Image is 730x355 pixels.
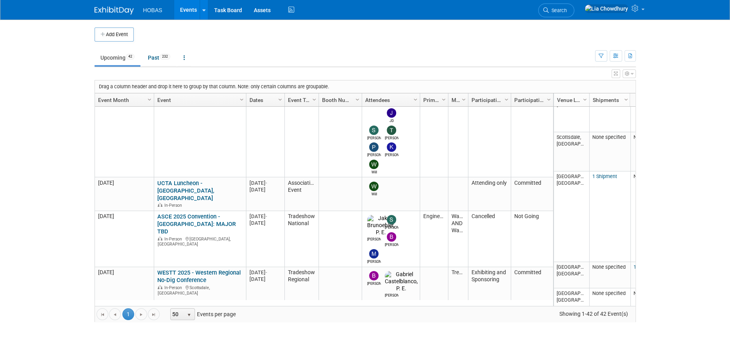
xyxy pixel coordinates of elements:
[584,4,628,13] img: Lia Chowdhury
[237,93,246,105] a: Column Settings
[95,211,154,267] td: [DATE]
[158,237,162,240] img: In-Person Event
[249,186,281,193] div: [DATE]
[634,290,667,296] span: None specified
[249,269,281,276] div: [DATE]
[385,135,399,141] div: Ted Woolsey
[249,93,279,107] a: Dates
[448,267,468,318] td: Trenchless
[135,308,147,320] a: Go to the next page
[369,182,379,191] img: Will Stafford
[95,80,635,93] div: Drag a column header and drop it here to group by that column. Note: only certain columns are gro...
[471,93,506,107] a: Participation Type
[592,290,626,296] span: None specified
[549,7,567,13] span: Search
[554,132,589,171] td: Scottsdale, [GEOGRAPHIC_DATA]
[367,280,381,286] div: Bijan Khamanian
[554,262,589,288] td: [GEOGRAPHIC_DATA], [GEOGRAPHIC_DATA]
[284,267,319,318] td: Tradeshow Regional
[157,213,236,235] a: ASCE 2025 Convention - [GEOGRAPHIC_DATA]: MAJOR TBD
[160,308,244,320] span: Events per page
[387,215,396,224] img: Sam Juliano
[126,54,135,60] span: 42
[353,93,362,105] a: Column Settings
[461,96,467,103] span: Column Settings
[502,93,511,105] a: Column Settings
[354,96,360,103] span: Column Settings
[503,96,510,103] span: Column Settings
[369,142,379,152] img: Perry Leros
[367,259,381,264] div: Mike Bussio
[284,211,319,267] td: Tradeshow National
[387,126,396,135] img: Ted Woolsey
[634,264,659,270] a: 1 Giveaway
[367,236,381,242] div: Jake Brunoehler, P. E.
[511,267,553,318] td: Committed
[369,271,379,280] img: Bijan Khamanian
[514,93,548,107] a: Participation
[468,267,511,318] td: Exhibiting and Sponsoring
[412,96,419,103] span: Column Settings
[387,142,396,152] img: Krzysztof Kwiatkowski
[148,308,160,320] a: Go to the last page
[385,271,418,292] img: Gabriel Castelblanco, P. E.
[557,93,584,107] a: Venue Location
[122,308,134,320] span: 1
[592,264,626,270] span: None specified
[592,134,626,140] span: None specified
[385,292,399,298] div: Gabriel Castelblanco, P. E.
[369,160,379,169] img: Will Stafford
[448,211,468,267] td: Water AND Wastewater
[249,180,281,186] div: [DATE]
[592,173,617,179] a: 1 Shipment
[634,134,667,140] span: None specified
[143,7,162,13] span: HOBAS
[622,93,630,105] a: Column Settings
[385,242,399,248] div: Bijan Khamanian
[459,93,468,105] a: Column Settings
[276,93,284,105] a: Column Settings
[277,96,283,103] span: Column Settings
[468,177,511,211] td: Attending only
[367,191,381,197] div: Will Stafford
[367,135,381,141] div: Stephen Alston
[369,249,379,259] img: Mike Bussio
[98,93,149,107] a: Event Month
[365,93,415,107] a: Attendees
[552,308,635,319] span: Showing 1-42 of 42 Event(s)
[544,93,553,105] a: Column Settings
[266,180,267,186] span: -
[249,213,281,220] div: [DATE]
[249,276,281,282] div: [DATE]
[623,96,629,103] span: Column Settings
[511,211,553,267] td: Not Going
[109,308,121,320] a: Go to the previous page
[554,288,589,315] td: [GEOGRAPHIC_DATA], [GEOGRAPHIC_DATA]
[157,93,241,107] a: Event
[171,309,184,320] span: 50
[387,232,396,242] img: Bijan Khamanian
[423,93,443,107] a: Primary Attendees
[367,215,395,236] img: Jake Brunoehler, P. E.
[99,311,106,318] span: Go to the first page
[322,93,357,107] a: Booth Number
[266,213,267,219] span: -
[451,93,463,107] a: Market
[146,96,153,103] span: Column Settings
[441,96,447,103] span: Column Settings
[538,4,574,17] a: Search
[95,177,154,211] td: [DATE]
[288,93,313,107] a: Event Type (Tradeshow National, Regional, State, Sponsorship, Assoc Event)
[157,180,214,202] a: UCTA Luncheon - [GEOGRAPHIC_DATA], [GEOGRAPHIC_DATA]
[157,269,241,284] a: WESTT 2025 - Western Regional No-Dig Conference
[385,118,399,124] div: JD Demore
[634,173,667,179] span: None specified
[95,267,154,318] td: [DATE]
[369,300,379,309] img: Tom Furie
[385,152,399,158] div: Krzysztof Kwiatkowski
[593,93,625,107] a: Shipments
[311,96,317,103] span: Column Settings
[138,311,144,318] span: Go to the next page
[581,93,589,105] a: Column Settings
[164,285,184,290] span: In-Person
